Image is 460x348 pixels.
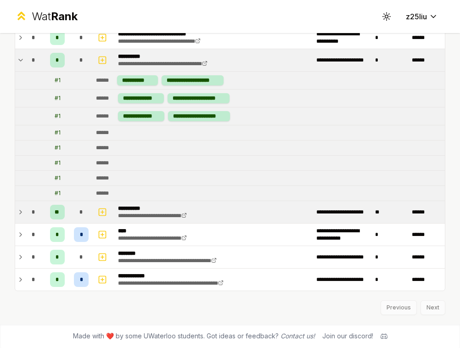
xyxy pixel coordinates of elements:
span: Rank [51,10,78,23]
span: Made with ❤️ by some UWaterloo students. Got ideas or feedback? [73,331,315,341]
div: # 1 [55,159,61,167]
div: # 1 [55,95,61,102]
div: # 1 [55,112,61,120]
div: # 1 [55,144,61,152]
div: # 1 [55,77,61,84]
a: WatRank [15,9,78,24]
div: Wat [32,9,78,24]
div: # 1 [55,190,61,197]
span: z25liu [406,11,427,22]
div: # 1 [55,174,61,182]
div: Join our discord! [322,331,373,341]
div: # 1 [55,129,61,136]
button: z25liu [398,8,445,25]
a: Contact us! [280,332,315,340]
